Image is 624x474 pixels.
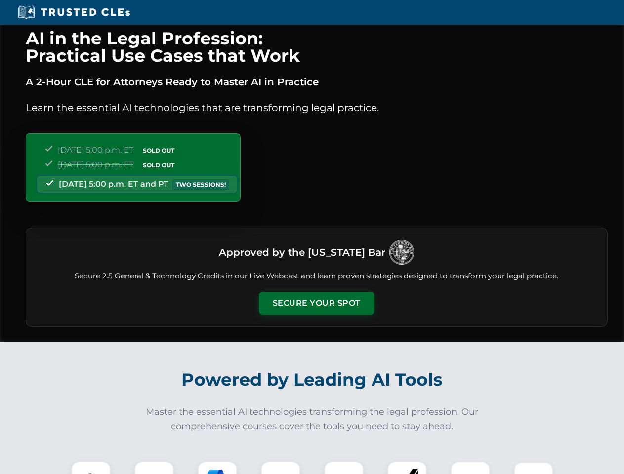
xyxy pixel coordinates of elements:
img: Logo [389,240,414,265]
span: SOLD OUT [139,160,178,170]
span: [DATE] 5:00 p.m. ET [58,160,133,169]
img: Trusted CLEs [15,5,133,20]
p: Learn the essential AI technologies that are transforming legal practice. [26,100,608,116]
p: Secure 2.5 General & Technology Credits in our Live Webcast and learn proven strategies designed ... [38,271,595,282]
h1: AI in the Legal Profession: Practical Use Cases that Work [26,30,608,64]
h2: Powered by Leading AI Tools [39,362,586,397]
p: A 2-Hour CLE for Attorneys Ready to Master AI in Practice [26,74,608,90]
span: SOLD OUT [139,145,178,156]
button: Secure Your Spot [259,292,374,315]
span: [DATE] 5:00 p.m. ET [58,145,133,155]
p: Master the essential AI technologies transforming the legal profession. Our comprehensive courses... [139,405,485,434]
h3: Approved by the [US_STATE] Bar [219,243,385,261]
